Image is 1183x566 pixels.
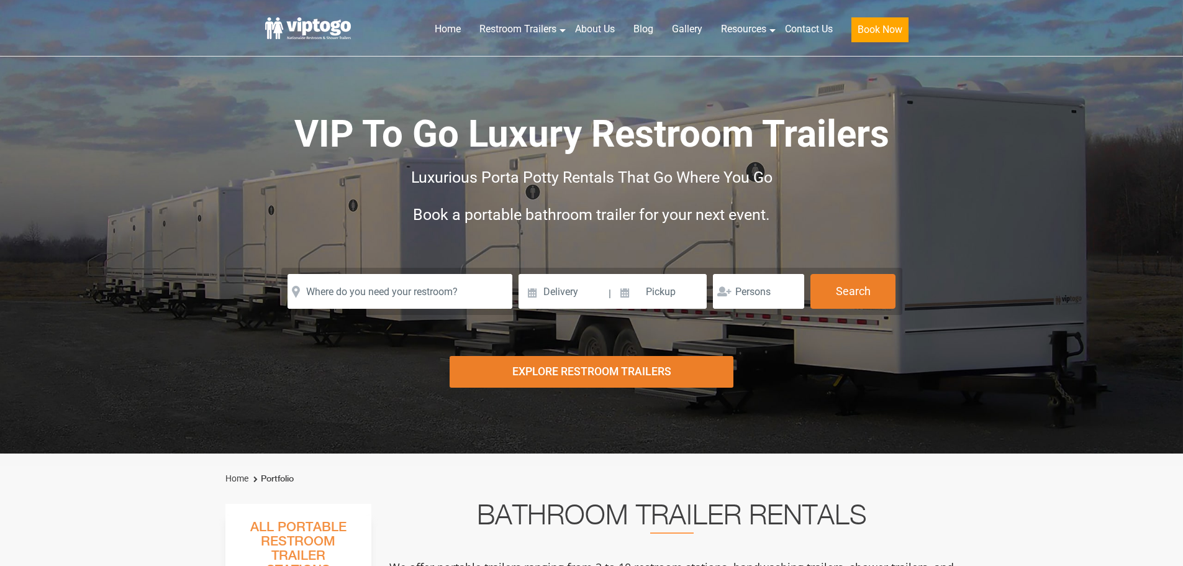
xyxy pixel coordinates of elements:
span: VIP To Go Luxury Restroom Trailers [294,112,889,156]
a: Restroom Trailers [470,16,566,43]
a: Contact Us [776,16,842,43]
a: Resources [712,16,776,43]
li: Portfolio [250,472,294,486]
span: | [609,274,611,314]
h2: Bathroom Trailer Rentals [388,504,956,534]
a: Home [425,16,470,43]
input: Delivery [519,274,607,309]
span: Luxurious Porta Potty Rentals That Go Where You Go [411,168,773,186]
span: Book a portable bathroom trailer for your next event. [413,206,770,224]
input: Where do you need your restroom? [288,274,512,309]
a: Book Now [842,16,918,50]
a: Gallery [663,16,712,43]
input: Pickup [613,274,707,309]
a: About Us [566,16,624,43]
a: Blog [624,16,663,43]
div: Explore Restroom Trailers [450,356,733,388]
button: Book Now [851,17,909,42]
input: Persons [713,274,804,309]
button: Search [810,274,895,309]
a: Home [225,473,248,483]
